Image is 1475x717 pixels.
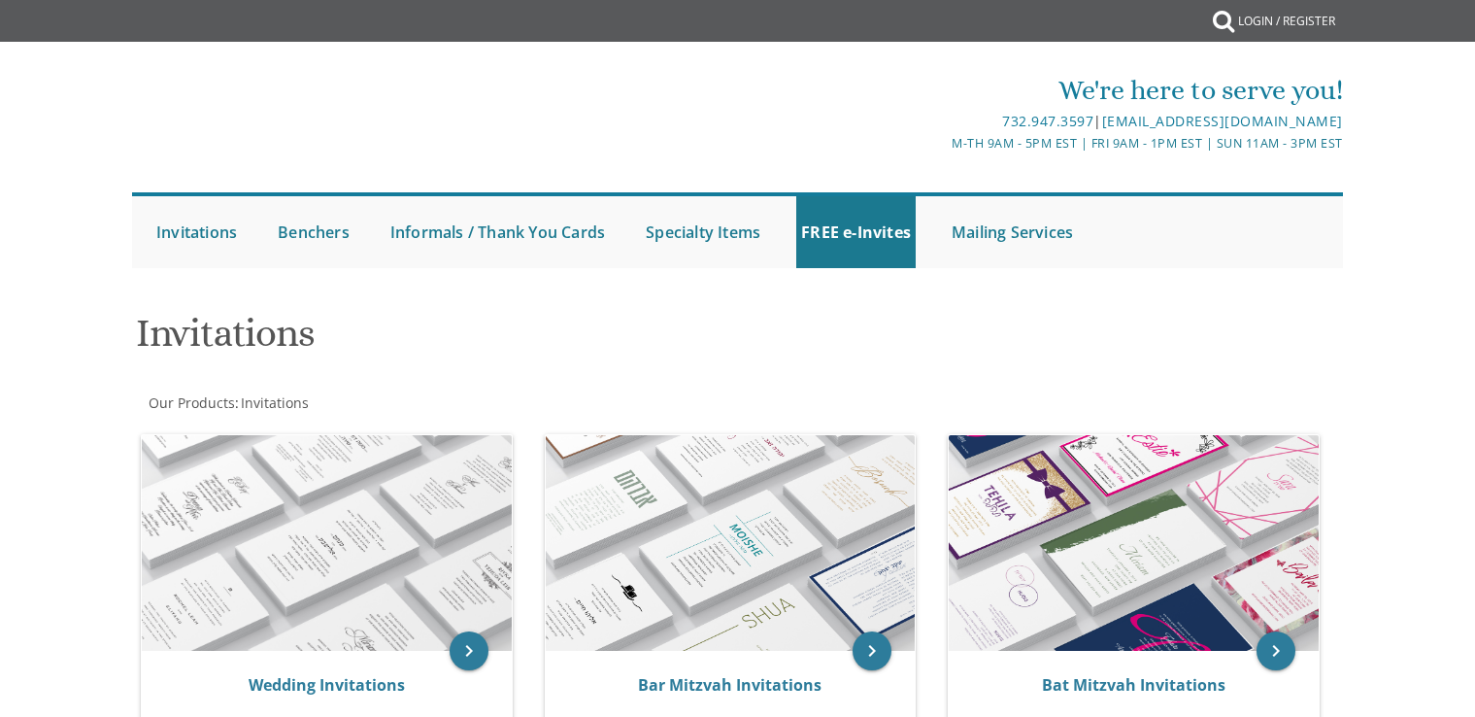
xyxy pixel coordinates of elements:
[450,632,488,670] a: keyboard_arrow_right
[142,435,512,651] img: Wedding Invitations
[151,196,242,268] a: Invitations
[239,393,309,412] a: Invitations
[1002,112,1093,130] a: 732.947.3597
[1257,632,1295,670] a: keyboard_arrow_right
[132,393,738,413] div: :
[638,674,821,696] a: Bar Mitzvah Invitations
[241,393,309,412] span: Invitations
[1102,112,1343,130] a: [EMAIL_ADDRESS][DOMAIN_NAME]
[537,110,1343,133] div: |
[249,674,405,696] a: Wedding Invitations
[546,435,916,651] img: Bar Mitzvah Invitations
[947,196,1078,268] a: Mailing Services
[537,71,1343,110] div: We're here to serve you!
[537,133,1343,154] div: M-Th 9am - 5pm EST | Fri 9am - 1pm EST | Sun 11am - 3pm EST
[641,196,765,268] a: Specialty Items
[273,196,354,268] a: Benchers
[949,435,1319,651] img: Bat Mitzvah Invitations
[796,196,916,268] a: FREE e-Invites
[147,393,235,412] a: Our Products
[386,196,610,268] a: Informals / Thank You Cards
[1042,674,1225,696] a: Bat Mitzvah Invitations
[853,632,891,670] a: keyboard_arrow_right
[136,312,928,369] h1: Invitations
